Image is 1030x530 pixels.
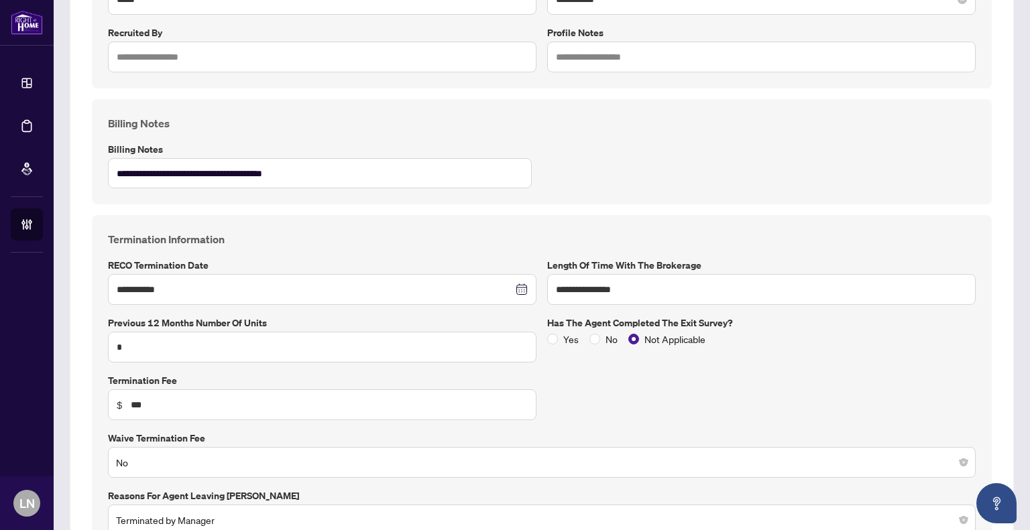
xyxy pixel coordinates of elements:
span: Not Applicable [639,332,711,346]
label: Previous 12 Months number of units [108,316,536,330]
img: logo [11,10,43,35]
label: Termination Fee [108,373,536,388]
button: Open asap [976,483,1017,523]
h4: Billing Notes [108,115,976,131]
span: close-circle [960,516,968,524]
label: RECO Termination Date [108,258,536,273]
span: LN [19,494,35,513]
h4: Termination Information [108,231,976,247]
span: close-circle [960,458,968,466]
label: Waive Termination Fee [108,431,976,446]
span: No [116,450,968,475]
label: Billing Notes [108,142,536,157]
label: Has the Agent completed the exit survey? [547,316,976,330]
span: $ [117,397,123,412]
label: Reasons for Agent Leaving [PERSON_NAME] [108,488,976,503]
label: Length of time with the Brokerage [547,258,976,273]
label: Recruited by [108,25,536,40]
span: Yes [558,332,584,346]
span: No [600,332,623,346]
label: Profile Notes [547,25,976,40]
